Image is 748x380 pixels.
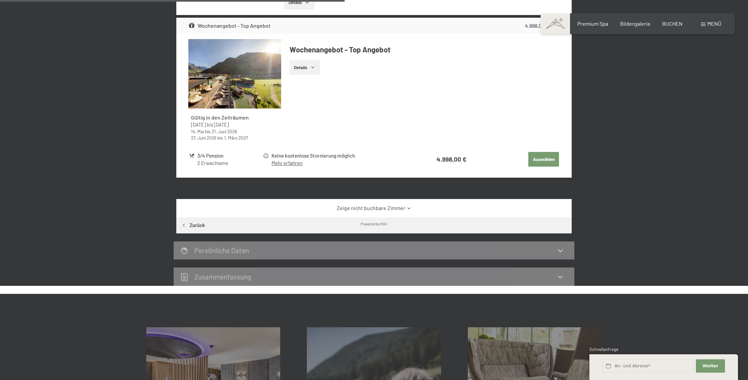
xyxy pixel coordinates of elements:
a: Premium Spa [577,20,608,27]
a: Mehr erfahren [271,160,303,166]
div: Wochenangebot - Top Angebot4.998,00 € [176,18,572,34]
div: Keine kostenlose Stornierung möglich [271,152,410,160]
time: 21.06.2026 [212,129,237,134]
button: Auswählen [528,152,559,167]
a: BUCHEN [662,20,683,27]
strong: 4.998,00 € [525,22,549,29]
div: 3/4 Pension [197,152,262,160]
h2: Persönliche Daten [194,246,249,254]
h4: Wochenangebot - Top Angebot [290,44,560,55]
div: bis [191,135,278,141]
strong: Gültig in den Zeiträumen [191,114,249,121]
button: Details [290,60,320,75]
time: 14.05.2026 [191,129,204,134]
time: 21.09.2025 [191,122,206,128]
span: Menü [707,20,721,27]
a: Zeige nicht buchbare Zimmer [188,204,560,212]
div: bis [191,122,278,128]
span: Weiter [703,363,718,369]
button: Weiter [696,359,725,373]
div: 2 Erwachsene [197,160,262,167]
div: Powered by HGV [361,221,387,226]
time: 01.03.2027 [224,135,248,141]
div: Wochenangebot - Top Angebot [188,22,271,30]
div: bis [191,128,278,135]
img: mss_renderimg.php [188,39,281,109]
h2: Zusammen­fassung [194,272,251,281]
a: Bildergalerie [620,20,650,27]
time: 27.06.2026 [191,135,216,141]
time: 12.04.2026 [214,122,229,128]
span: Schnellanfrage [589,347,618,352]
button: Zurück [176,217,210,233]
strong: 4.998,00 € [436,155,466,163]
